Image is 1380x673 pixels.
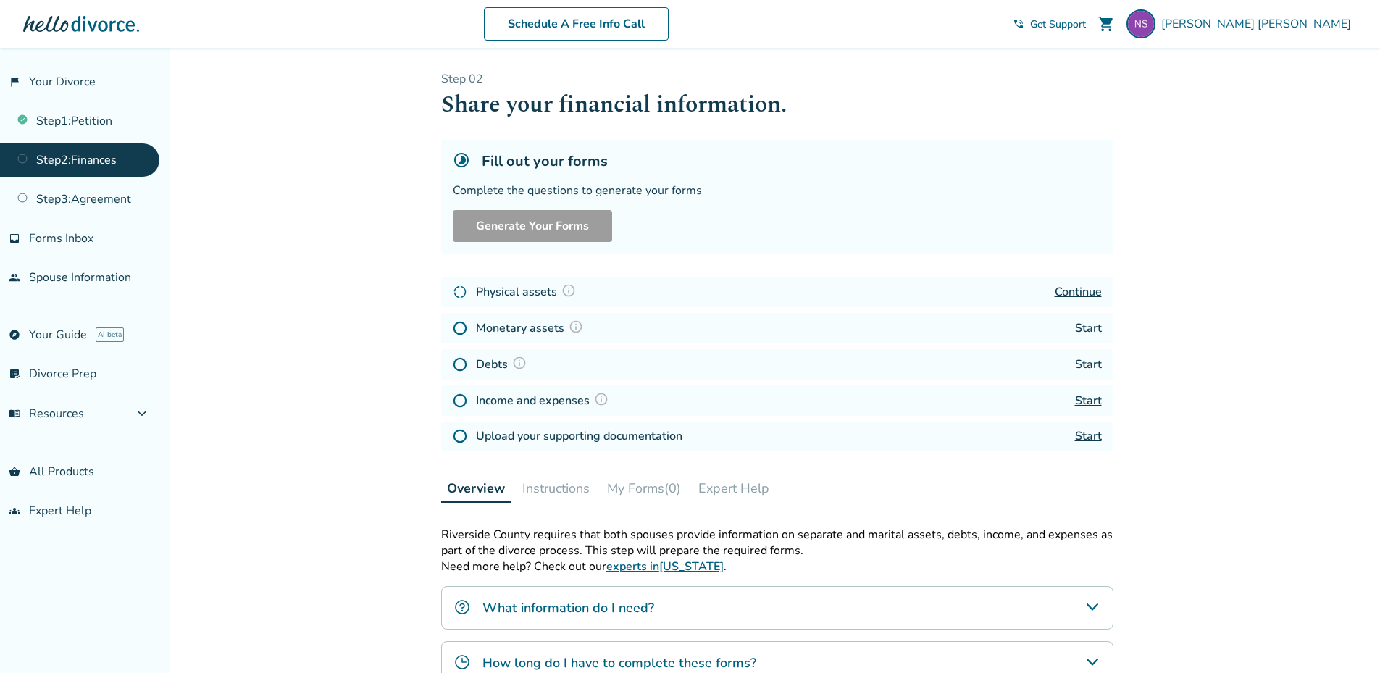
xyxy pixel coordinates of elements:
h4: Upload your supporting documentation [476,427,682,445]
a: Start [1075,356,1102,372]
button: Generate Your Forms [453,210,612,242]
h4: Income and expenses [476,391,613,410]
a: phone_in_talkGet Support [1013,17,1086,31]
span: groups [9,505,20,517]
img: Not Started [453,321,467,335]
p: Riverside County requires that both spouses provide information on separate and marital assets, d... [441,527,1113,559]
span: shopping_cart [1097,15,1115,33]
span: people [9,272,20,283]
button: Overview [441,474,511,503]
img: Question Mark [561,283,576,298]
img: Not Started [453,393,467,408]
img: Question Mark [512,356,527,370]
button: Instructions [517,474,595,503]
h4: Monetary assets [476,319,587,338]
h5: Fill out your forms [482,151,608,171]
img: Question Mark [569,319,583,334]
button: My Forms(0) [601,474,687,503]
h4: Physical assets [476,283,580,301]
button: Expert Help [693,474,775,503]
iframe: Chat Widget [1308,603,1380,673]
img: Not Started [453,429,467,443]
span: Resources [9,406,84,422]
img: Not Started [453,357,467,372]
span: [PERSON_NAME] [PERSON_NAME] [1161,16,1357,32]
p: Need more help? Check out our . [441,559,1113,574]
span: flag_2 [9,76,20,88]
span: Forms Inbox [29,230,93,246]
a: Start [1075,320,1102,336]
a: experts in[US_STATE] [606,559,724,574]
img: nicole.stacy333@gmail.com [1126,9,1155,38]
span: Get Support [1030,17,1086,31]
span: menu_book [9,408,20,419]
a: Start [1075,428,1102,444]
h4: Debts [476,355,531,374]
span: AI beta [96,327,124,342]
a: Continue [1055,284,1102,300]
h4: What information do I need? [482,598,654,617]
a: Schedule A Free Info Call [484,7,669,41]
span: phone_in_talk [1013,18,1024,30]
span: expand_more [133,405,151,422]
a: Start [1075,393,1102,409]
span: inbox [9,233,20,244]
span: list_alt_check [9,368,20,380]
img: In Progress [453,285,467,299]
p: Step 0 2 [441,71,1113,87]
img: What information do I need? [453,598,471,616]
h4: How long do I have to complete these forms? [482,653,756,672]
h1: Share your financial information. [441,87,1113,122]
div: What information do I need? [441,586,1113,630]
img: Question Mark [594,392,609,406]
span: explore [9,329,20,340]
img: How long do I have to complete these forms? [453,653,471,671]
div: Complete the questions to generate your forms [453,183,1102,198]
span: shopping_basket [9,466,20,477]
